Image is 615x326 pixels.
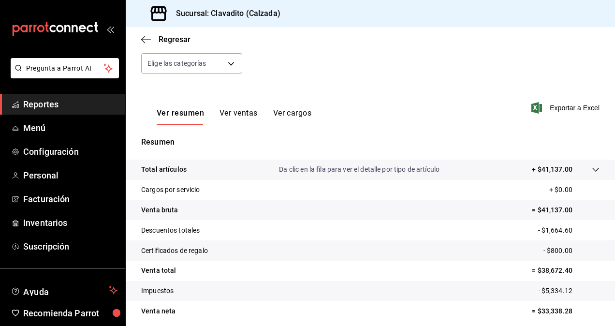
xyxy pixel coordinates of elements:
[23,193,117,206] span: Facturación
[23,169,117,182] span: Personal
[141,164,187,175] p: Total artículos
[220,108,258,125] button: Ver ventas
[159,35,190,44] span: Regresar
[141,225,200,236] p: Descuentos totales
[532,205,600,215] p: = $41,137.00
[279,164,439,175] p: Da clic en la fila para ver el detalle por tipo de artículo
[7,70,119,80] a: Pregunta a Parrot AI
[141,185,200,195] p: Cargos por servicio
[141,266,176,276] p: Venta total
[23,145,117,158] span: Configuración
[532,164,572,175] p: + $41,137.00
[533,102,600,114] button: Exportar a Excel
[543,246,600,256] p: - $800.00
[141,246,208,256] p: Certificados de regalo
[538,225,600,236] p: - $1,664.60
[23,307,117,320] span: Recomienda Parrot
[147,59,206,68] span: Elige las categorías
[11,58,119,78] button: Pregunta a Parrot AI
[141,205,178,215] p: Venta bruta
[273,108,312,125] button: Ver cargos
[23,121,117,134] span: Menú
[141,306,176,316] p: Venta neta
[141,286,174,296] p: Impuestos
[141,136,600,148] p: Resumen
[532,306,600,316] p: = $33,338.28
[549,185,600,195] p: + $0.00
[23,284,105,296] span: Ayuda
[23,240,117,253] span: Suscripción
[157,108,311,125] div: navigation tabs
[538,286,600,296] p: - $5,334.12
[106,25,114,33] button: open_drawer_menu
[532,266,600,276] p: = $38,672.40
[141,35,190,44] button: Regresar
[168,8,280,19] h3: Sucursal: Clavadito (Calzada)
[23,216,117,229] span: Inventarios
[23,98,117,111] span: Reportes
[26,63,104,74] span: Pregunta a Parrot AI
[157,108,204,125] button: Ver resumen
